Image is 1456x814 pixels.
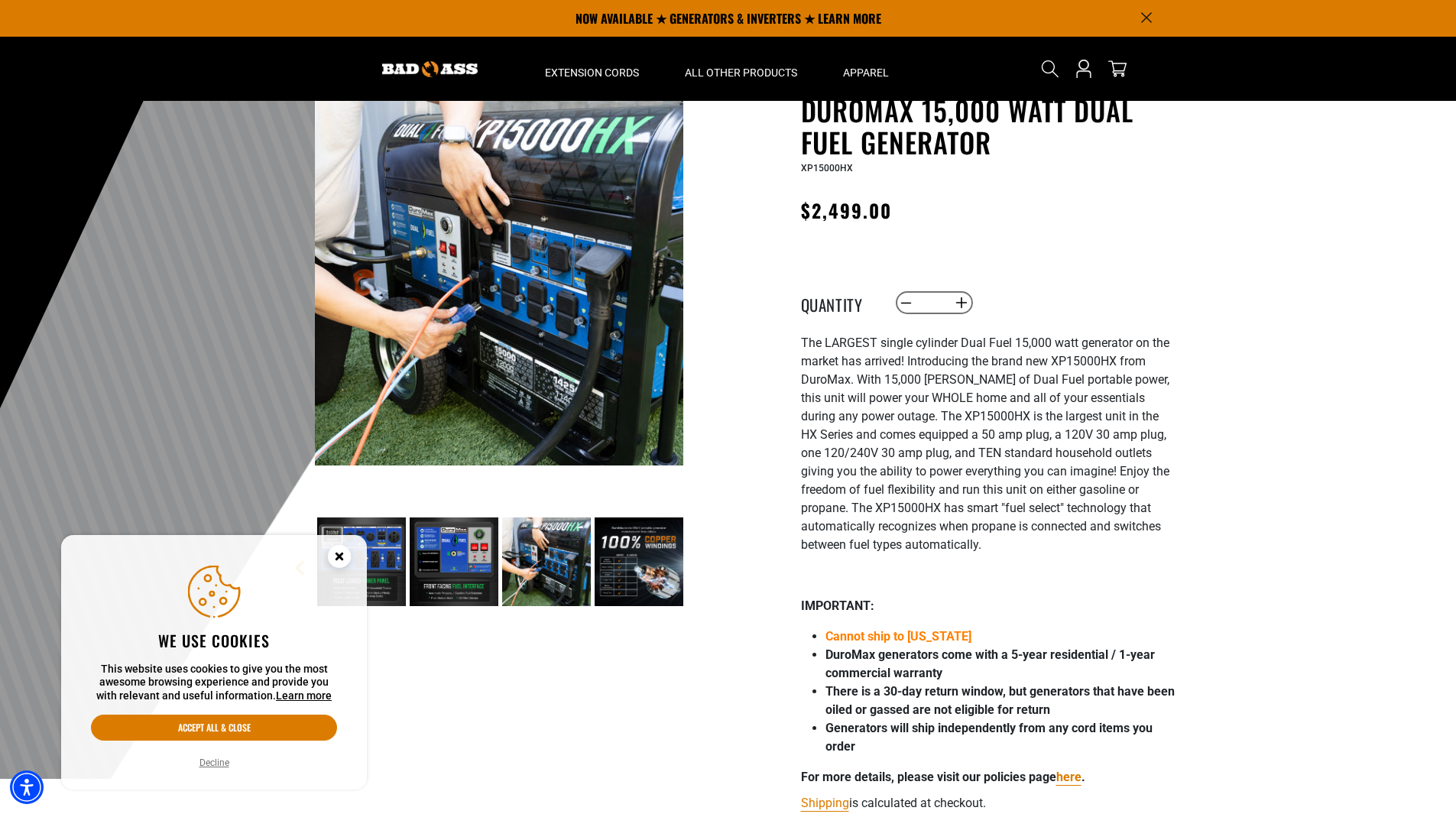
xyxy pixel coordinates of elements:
summary: Apparel [820,37,912,101]
strong: There is a 30-day return window, but generators that have been oiled or gassed are not eligible f... [825,684,1175,717]
span: Extension Cords [545,66,639,79]
span: All Other Products [685,66,797,79]
h1: DuroMax 15,000 Watt Dual Fuel Generator [801,94,1176,158]
strong: For more details, please visit our policies page . [801,770,1085,784]
button: Accept all & close [91,715,337,741]
div: Accessibility Menu [10,770,44,804]
h2: We use cookies [91,631,337,650]
div: is calculated at checkout. [801,793,1176,813]
button: Close this option [312,535,367,582]
summary: Search [1038,57,1062,81]
strong: IMPORTANT: [801,598,874,613]
a: This website uses cookies to give you the most awesome browsing experience and provide you with r... [276,689,332,702]
p: This website uses cookies to give you the most awesome browsing experience and provide you with r... [91,663,337,703]
span: Cannot ship to [US_STATE] [825,629,971,644]
a: Open this option [1072,37,1096,101]
a: For more details, please visit our policies page here - open in a new tab [1056,770,1081,784]
strong: Generators will ship independently from any cord items you order [825,721,1153,754]
aside: Cookie Consent [61,535,367,790]
summary: Extension Cords [522,37,662,101]
a: Shipping [801,796,849,810]
span: The LARGEST single cylinder Dual Fuel 15,000 watt generator on the market has arrived! Introducin... [801,336,1169,552]
span: XP15000HX [801,163,853,174]
label: Quantity [801,293,877,313]
strong: DuroMax generators come with a 5-year residential / 1-year commercial warranty [825,647,1155,680]
img: Bad Ass Extension Cords [382,61,478,77]
span: $2,499.00 [801,196,893,224]
button: Decline [195,755,234,770]
summary: All Other Products [662,37,820,101]
span: Apparel [843,66,889,79]
a: cart [1105,60,1130,78]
